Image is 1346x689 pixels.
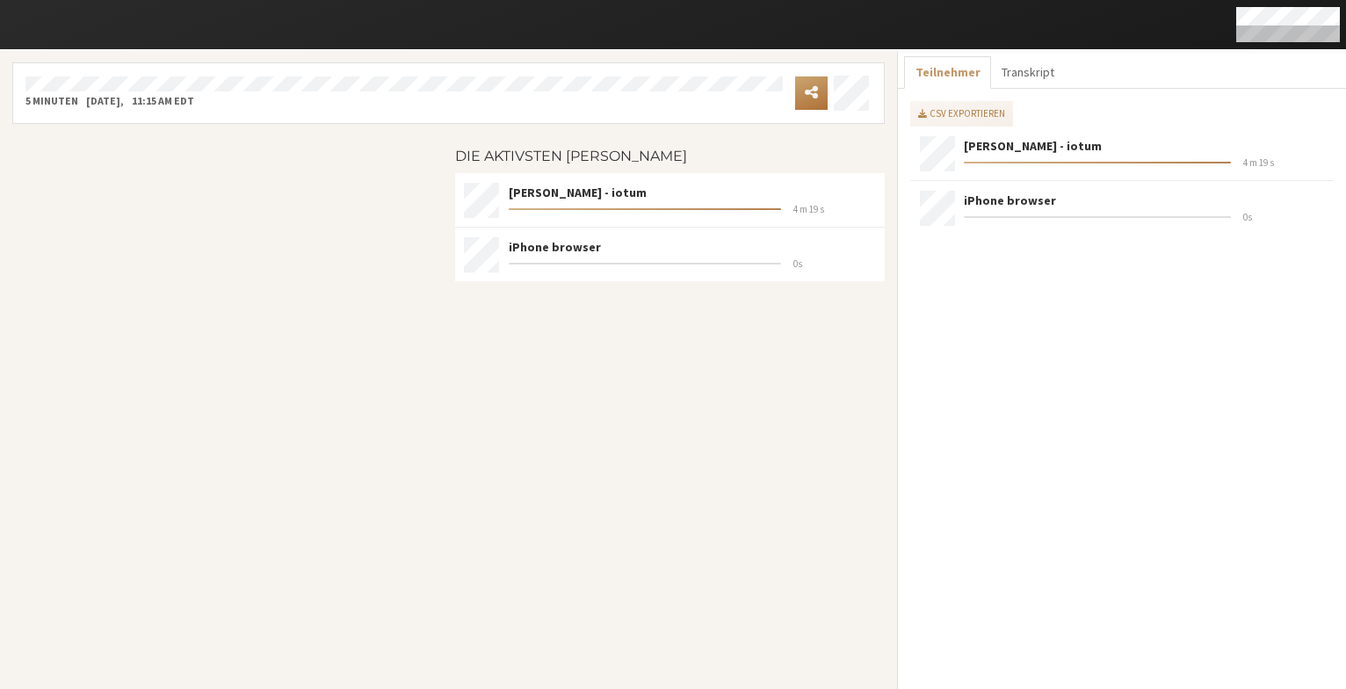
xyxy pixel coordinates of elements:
button: Menü öffnen [795,76,828,110]
span: m s [1243,156,1324,170]
a: CSV exportieren [910,101,1012,127]
span: 4 [1243,156,1248,169]
span: 19 [809,203,818,215]
div: 11:15 AM EDT [132,93,194,109]
span: 19 [1259,156,1268,169]
div: [PERSON_NAME] - iotum [509,184,876,202]
span: 4 [793,203,798,215]
h4: Die aktivsten [PERSON_NAME] [455,149,886,164]
button: Transkript [991,56,1065,89]
div: iPhone browser [964,192,1324,210]
div: 0s [1237,210,1330,225]
div: iPhone browser [509,238,876,257]
div: 0s [787,257,882,272]
div: [DATE] , [86,93,124,109]
div: [PERSON_NAME] - iotum [964,137,1324,156]
button: Teilnehmer [904,56,990,89]
span: m s [793,202,876,217]
div: 5 Minuten [25,93,78,109]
